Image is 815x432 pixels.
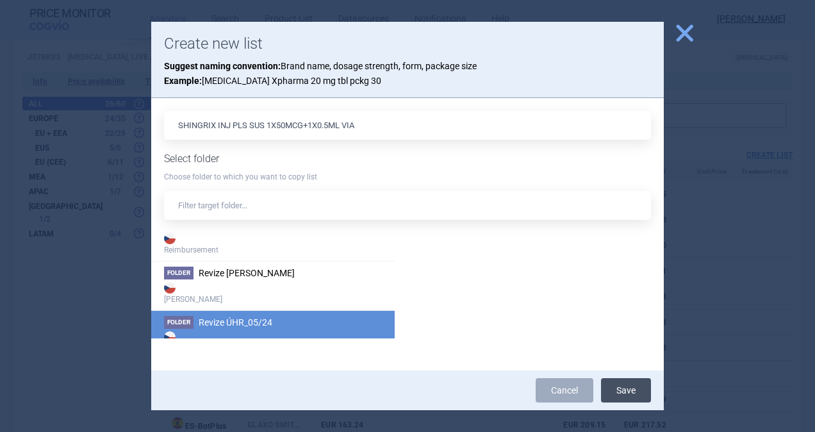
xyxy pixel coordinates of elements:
[199,268,295,278] span: Revize Max Price
[164,230,382,256] strong: Reimbursement
[164,172,651,183] p: Choose folder to which you want to copy list
[164,76,202,86] strong: Example:
[164,316,193,329] span: Folder
[164,267,193,279] span: Folder
[164,35,651,53] h1: Create new list
[164,61,281,71] strong: Suggest naming convention:
[199,317,272,328] span: Revize ÚHR_05/24
[601,378,651,403] button: Save
[164,191,651,220] input: Filter target folder…
[536,378,593,403] a: Cancel
[164,59,651,88] p: Brand name, dosage strength, form, package size [MEDICAL_DATA] Xpharma 20 mg tbl pckg 30
[164,233,176,244] img: CZ
[164,111,651,140] input: List name
[164,282,176,294] img: CZ
[164,331,176,343] img: CZ
[164,153,651,165] h1: Select folder
[164,329,382,354] strong: Reimbursement
[164,279,382,305] strong: [PERSON_NAME]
